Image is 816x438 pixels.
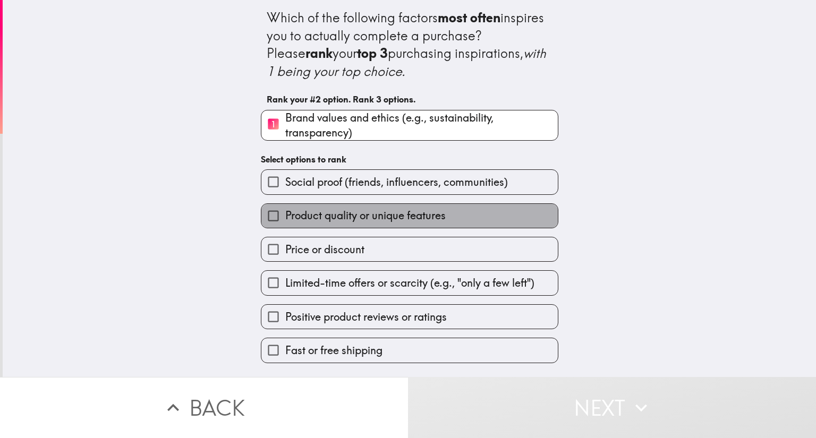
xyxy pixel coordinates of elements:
[285,110,558,140] span: Brand values and ethics (e.g., sustainability, transparency)
[267,93,552,105] h6: Rank your #2 option. Rank 3 options.
[261,153,558,165] h6: Select options to rank
[285,175,508,190] span: Social proof (friends, influencers, communities)
[285,310,447,324] span: Positive product reviews or ratings
[261,170,558,194] button: Social proof (friends, influencers, communities)
[261,305,558,329] button: Positive product reviews or ratings
[267,45,549,79] i: with 1 being your top choice.
[285,208,446,223] span: Product quality or unique features
[261,338,558,362] button: Fast or free shipping
[285,276,534,290] span: Limited-time offers or scarcity (e.g., "only a few left")
[357,45,388,61] b: top 3
[408,377,816,438] button: Next
[267,9,552,80] div: Which of the following factors inspires you to actually complete a purchase? Please your purchasi...
[285,242,364,257] span: Price or discount
[261,237,558,261] button: Price or discount
[305,45,333,61] b: rank
[261,204,558,228] button: Product quality or unique features
[261,110,558,140] button: 1Brand values and ethics (e.g., sustainability, transparency)
[285,343,382,358] span: Fast or free shipping
[261,271,558,295] button: Limited-time offers or scarcity (e.g., "only a few left")
[438,10,500,25] b: most often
